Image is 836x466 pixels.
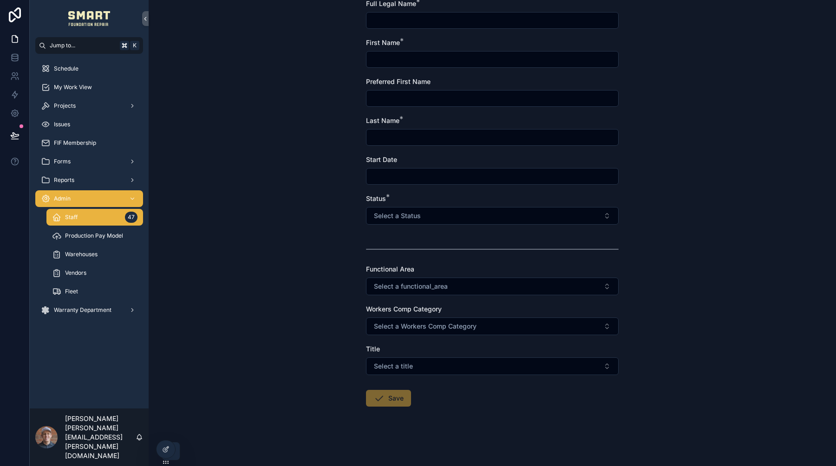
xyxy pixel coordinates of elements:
[35,135,143,151] a: FIF Membership
[35,302,143,318] a: Warranty Department
[35,153,143,170] a: Forms
[46,246,143,263] a: Warehouses
[366,305,442,313] span: Workers Comp Category
[125,212,137,223] div: 47
[54,176,74,184] span: Reports
[54,84,92,91] span: My Work View
[54,195,71,202] span: Admin
[54,306,111,314] span: Warranty Department
[374,211,421,220] span: Select a Status
[35,190,143,207] a: Admin
[65,269,86,277] span: Vendors
[366,345,380,353] span: Title
[366,78,431,85] span: Preferred First Name
[366,155,397,163] span: Start Date
[54,65,78,72] span: Schedule
[68,11,111,26] img: App logo
[374,322,477,331] span: Select a Workers Comp Category
[46,283,143,300] a: Fleet
[65,288,78,295] span: Fleet
[35,37,143,54] button: Jump to...K
[65,251,98,258] span: Warehouses
[366,265,414,273] span: Functional Area
[366,278,619,295] button: Select Button
[65,214,78,221] span: Staff
[46,227,143,244] a: Production Pay Model
[54,158,71,165] span: Forms
[35,116,143,133] a: Issues
[366,194,386,202] span: Status
[46,265,143,281] a: Vendors
[30,54,149,330] div: scrollable content
[366,317,619,335] button: Select Button
[374,282,448,291] span: Select a functional_area
[35,79,143,96] a: My Work View
[65,414,136,460] p: [PERSON_NAME] [PERSON_NAME][EMAIL_ADDRESS][PERSON_NAME][DOMAIN_NAME]
[54,102,76,110] span: Projects
[54,139,96,147] span: FIF Membership
[366,207,619,225] button: Select Button
[54,121,70,128] span: Issues
[366,116,399,124] span: Last Name
[366,39,400,46] span: First Name
[131,42,138,49] span: K
[35,172,143,188] a: Reports
[374,362,413,371] span: Select a title
[35,60,143,77] a: Schedule
[46,209,143,226] a: Staff47
[65,232,123,239] span: Production Pay Model
[50,42,116,49] span: Jump to...
[366,357,619,375] button: Select Button
[35,97,143,114] a: Projects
